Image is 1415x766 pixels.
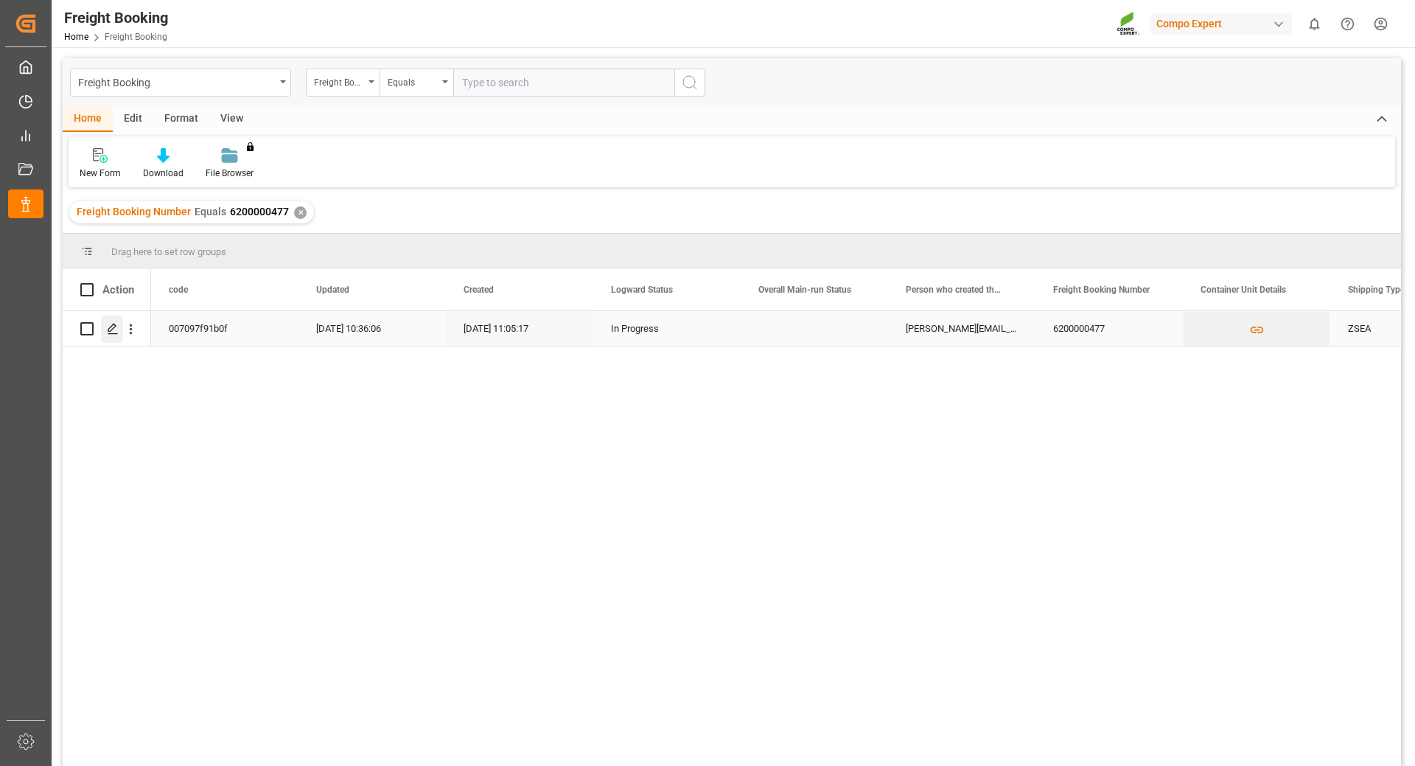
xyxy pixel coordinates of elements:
[380,69,453,97] button: open menu
[674,69,705,97] button: search button
[453,69,674,97] input: Type to search
[1117,11,1140,37] img: Screenshot%202023-09-29%20at%2010.02.21.png_1712312052.png
[64,7,168,29] div: Freight Booking
[113,107,153,132] div: Edit
[294,206,307,219] div: ✕
[230,206,289,217] span: 6200000477
[1298,7,1331,41] button: show 0 new notifications
[1053,285,1150,295] span: Freight Booking Number
[298,311,446,346] div: [DATE] 10:36:06
[1331,7,1364,41] button: Help Center
[80,167,121,180] div: New Form
[464,285,494,295] span: Created
[388,72,438,89] div: Equals
[611,285,673,295] span: Logward Status
[1150,13,1292,35] div: Compo Expert
[758,285,851,295] span: Overall Main-run Status
[151,311,298,346] div: 007097f91b0f
[102,283,134,296] div: Action
[611,312,723,346] div: In Progress
[77,206,191,217] span: Freight Booking Number
[70,69,291,97] button: open menu
[316,285,349,295] span: Updated
[1201,285,1286,295] span: Container Unit Details
[888,311,1035,346] div: [PERSON_NAME][EMAIL_ADDRESS][DOMAIN_NAME]
[78,72,275,91] div: Freight Booking
[446,311,593,346] div: [DATE] 11:05:17
[63,311,151,347] div: Press SPACE to select this row.
[143,167,184,180] div: Download
[153,107,209,132] div: Format
[63,107,113,132] div: Home
[1035,311,1183,346] div: 6200000477
[314,72,364,89] div: Freight Booking Number
[64,32,88,42] a: Home
[169,285,188,295] span: code
[1348,285,1405,295] span: Shipping Type
[195,206,226,217] span: Equals
[209,107,254,132] div: View
[906,285,1005,295] span: Person who created the Object Mail Address
[111,246,226,257] span: Drag here to set row groups
[306,69,380,97] button: open menu
[1150,10,1298,38] button: Compo Expert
